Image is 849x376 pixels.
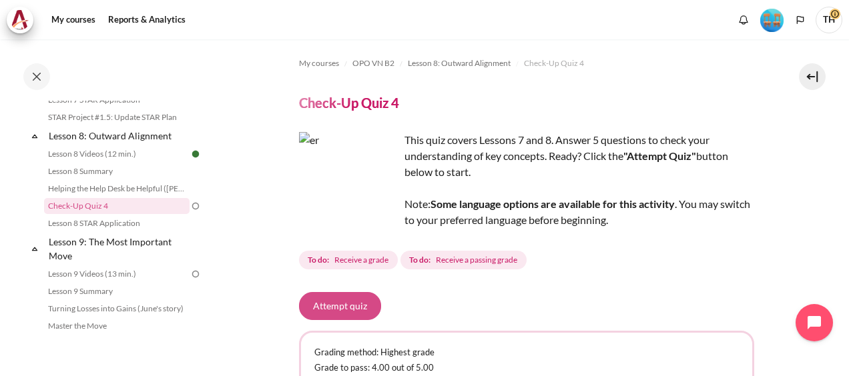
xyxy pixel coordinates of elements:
[11,10,29,30] img: Architeck
[760,9,784,32] img: Level #4
[308,254,329,266] strong: To do:
[44,266,190,282] a: Lesson 9 Videos (13 min.)
[190,268,202,280] img: To do
[816,7,842,33] a: User menu
[755,7,789,32] a: Level #4
[44,198,190,214] a: Check-Up Quiz 4
[299,94,399,111] h4: Check-Up Quiz 4
[623,149,696,162] strong: "Attempt Quiz"
[44,335,190,351] a: Lesson 9 STAR Application
[299,57,339,69] span: My courses
[299,55,339,71] a: My courses
[352,55,394,71] a: OPO VN B2
[103,7,190,33] a: Reports & Analytics
[524,55,584,71] a: Check-Up Quiz 4
[408,57,511,69] span: Lesson 8: Outward Alignment
[47,127,190,145] a: Lesson 8: Outward Alignment
[314,346,739,359] p: Grading method: Highest grade
[299,132,399,232] img: er
[44,301,190,317] a: Turning Losses into Gains (June's story)
[408,55,511,71] a: Lesson 8: Outward Alignment
[44,163,190,179] a: Lesson 8 Summary
[431,197,675,210] strong: Some language options are available for this activity
[44,215,190,231] a: Lesson 8 STAR Application
[44,283,190,299] a: Lesson 9 Summary
[352,57,394,69] span: OPO VN B2
[7,7,40,33] a: Architeck Architeck
[44,109,190,125] a: STAR Project #1.5: Update STAR Plan
[190,200,202,212] img: To do
[28,242,41,255] span: Collapse
[299,292,381,320] button: Attempt quiz
[436,254,517,266] span: Receive a passing grade
[44,146,190,162] a: Lesson 8 Videos (12 min.)
[524,57,584,69] span: Check-Up Quiz 4
[734,10,754,30] div: Show notification window with no new notifications
[790,10,810,30] button: Languages
[44,318,190,334] a: Master the Move
[334,254,388,266] span: Receive a grade
[299,248,529,272] div: Completion requirements for Check-Up Quiz 4
[47,233,190,265] a: Lesson 9: The Most Important Move
[44,181,190,197] a: Helping the Help Desk be Helpful ([PERSON_NAME]'s Story)
[190,148,202,160] img: Done
[314,361,739,375] p: Grade to pass: 4.00 out of 5.00
[816,7,842,33] span: TH
[299,53,754,74] nav: Navigation bar
[28,129,41,143] span: Collapse
[47,7,100,33] a: My courses
[409,254,431,266] strong: To do:
[299,132,754,228] div: This quiz covers Lessons 7 and 8. Answer 5 questions to check your understanding of key concepts....
[760,7,784,32] div: Level #4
